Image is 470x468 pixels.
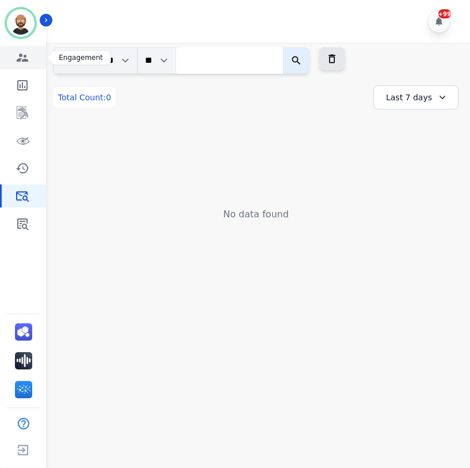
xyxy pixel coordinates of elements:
div: Total Count: [54,87,116,108]
img: Bordered avatar [7,9,35,37]
div: No data found [54,207,458,221]
span: 0 [106,93,111,102]
div: +99 [438,9,451,18]
div: Last 7 days [373,85,458,110]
